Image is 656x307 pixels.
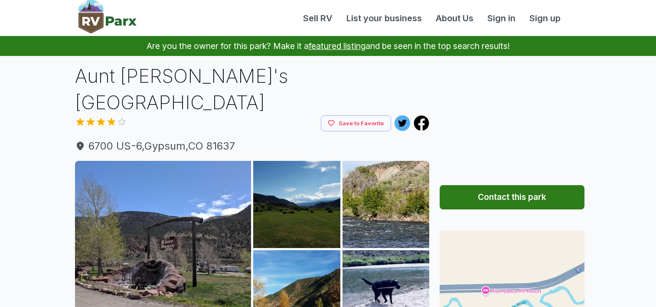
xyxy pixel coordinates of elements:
button: Save to Favorite [321,115,391,131]
span: 6700 US-6 , Gypsum , CO 81637 [75,138,430,154]
a: Sell RV [296,12,339,25]
img: AAcXr8rEtrzYOjQ8k7i211ZE9VwjI6F2DwR9qMftbjO1oLpt6RTBF8q9ODw6UX48MLV-EQK-qvTDHXClNK_qoMA2HyrkJ94qm... [343,161,430,248]
button: Contact this park [440,185,584,209]
h1: Aunt [PERSON_NAME]'s [GEOGRAPHIC_DATA] [75,63,430,115]
iframe: Advertisement [440,63,584,171]
p: Are you the owner for this park? Make it a and be seen in the top search results! [10,36,646,56]
img: AAcXr8oHEANJg8_JtBcP6HnhE7OTzwIDv6737KGjG1LCsR7EoCaTwgLArCUe5zqZmhPaBuxfN1Z6ZXizyU3501jOzyihLZvAY... [253,161,340,248]
a: featured listing [309,41,366,51]
a: 6700 US-6,Gypsum,CO 81637 [75,138,430,154]
a: List your business [339,12,429,25]
a: Sign up [522,12,568,25]
a: Sign in [480,12,522,25]
a: About Us [429,12,480,25]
